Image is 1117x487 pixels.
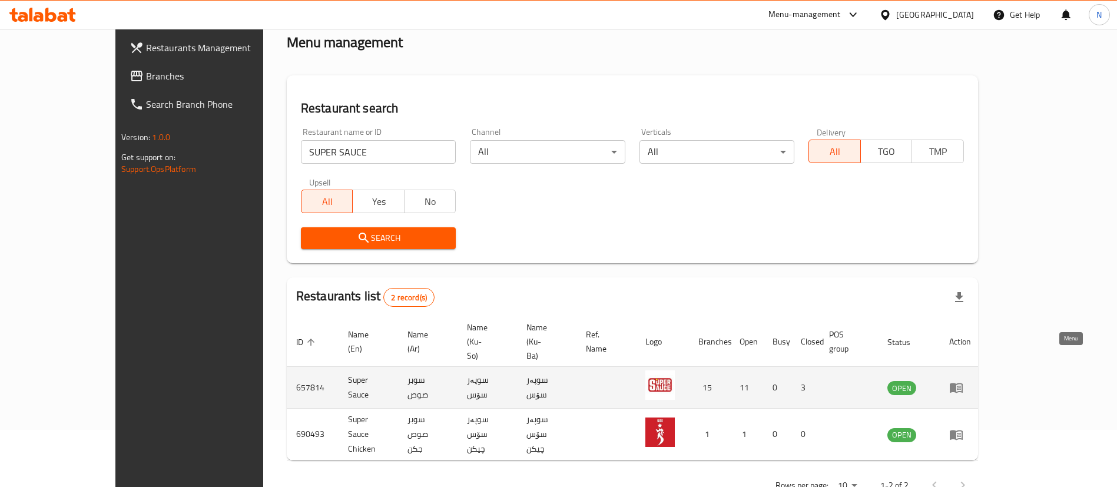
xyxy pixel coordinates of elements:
table: enhanced table [287,317,980,461]
th: Action [940,317,980,367]
td: 657814 [287,367,339,409]
img: Super Sauce Chicken [645,418,675,447]
span: OPEN [887,382,916,395]
span: 2 record(s) [384,292,434,303]
button: All [301,190,353,213]
td: 690493 [287,409,339,461]
button: All [808,140,861,163]
h2: Restaurant search [301,100,964,117]
button: Yes [352,190,405,213]
span: All [814,143,856,160]
span: TGO [866,143,908,160]
span: No [409,193,452,210]
td: Super Sauce Chicken [339,409,398,461]
div: Export file [945,283,973,312]
button: TGO [860,140,913,163]
label: Delivery [817,128,846,136]
th: Branches [689,317,730,367]
td: سوبر صوص جكن [398,409,458,461]
div: Menu [949,428,971,442]
span: Name (Ku-So) [467,320,503,363]
span: Name (Ku-Ba) [526,320,562,363]
td: 1 [730,409,763,461]
img: Super Sauce [645,370,675,400]
td: 0 [791,409,820,461]
td: 3 [791,367,820,409]
h2: Menu management [287,33,403,52]
th: Busy [763,317,791,367]
th: Closed [791,317,820,367]
td: سوپەر سۆس چیکن [458,409,517,461]
td: 11 [730,367,763,409]
a: Search Branch Phone [120,90,302,118]
div: [GEOGRAPHIC_DATA] [896,8,974,21]
td: سوپەر سۆس چیکن [517,409,576,461]
th: Logo [636,317,689,367]
div: Menu-management [768,8,841,22]
button: TMP [912,140,964,163]
td: 0 [763,367,791,409]
span: TMP [917,143,959,160]
span: Branches [146,69,293,83]
button: Search [301,227,456,249]
td: Super Sauce [339,367,398,409]
button: No [404,190,456,213]
span: Name (Ar) [407,327,443,356]
span: Get support on: [121,150,175,165]
span: Status [887,335,926,349]
label: Upsell [309,178,331,186]
span: Version: [121,130,150,145]
a: Restaurants Management [120,34,302,62]
div: Total records count [383,288,435,307]
td: 15 [689,367,730,409]
span: ID [296,335,319,349]
input: Search for restaurant name or ID.. [301,140,456,164]
span: OPEN [887,428,916,442]
td: 0 [763,409,791,461]
a: Branches [120,62,302,90]
span: Ref. Name [586,327,622,356]
span: Search [310,231,447,246]
span: N [1096,8,1102,21]
a: Support.OpsPlatform [121,161,196,177]
span: Name (En) [348,327,384,356]
span: All [306,193,349,210]
th: Open [730,317,763,367]
div: All [639,140,795,164]
span: Restaurants Management [146,41,293,55]
span: POS group [829,327,864,356]
span: Yes [357,193,400,210]
td: 1 [689,409,730,461]
td: سوپەر سۆس [458,367,517,409]
span: Search Branch Phone [146,97,293,111]
td: سوبر صوص [398,367,458,409]
h2: Restaurants list [296,287,435,307]
div: All [470,140,625,164]
span: 1.0.0 [152,130,170,145]
td: سوپەر سۆس [517,367,576,409]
